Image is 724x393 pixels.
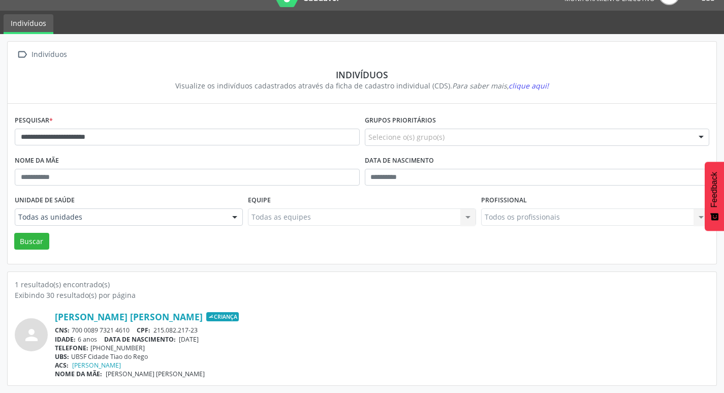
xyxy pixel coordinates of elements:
span: [PERSON_NAME] [PERSON_NAME] [106,370,205,378]
span: [DATE] [179,335,199,344]
span: Criança [206,312,239,321]
i: person [22,326,41,344]
button: Feedback - Mostrar pesquisa [705,162,724,231]
div: Exibindo 30 resultado(s) por página [15,290,709,300]
div: 1 resultado(s) encontrado(s) [15,279,709,290]
span: Todas as unidades [18,212,222,222]
span: CNS: [55,326,70,335]
i: Para saber mais, [452,81,549,90]
label: Profissional [481,193,527,208]
div: Indivíduos [29,47,69,62]
span: 215.082.217-23 [153,326,198,335]
span: ACS: [55,361,69,370]
label: Equipe [248,193,271,208]
div: UBSF Cidade Tiao do Rego [55,352,709,361]
div: Visualize os indivíduos cadastrados através da ficha de cadastro individual (CDS). [22,80,702,91]
span: DATA DE NASCIMENTO: [104,335,176,344]
a: [PERSON_NAME] [PERSON_NAME] [55,311,203,322]
div: 6 anos [55,335,709,344]
a: [PERSON_NAME] [72,361,121,370]
label: Pesquisar [15,113,53,129]
span: UBS: [55,352,69,361]
span: Selecione o(s) grupo(s) [368,132,445,142]
a:  Indivíduos [15,47,69,62]
span: CPF: [137,326,150,335]
i:  [15,47,29,62]
div: 700 0089 7321 4610 [55,326,709,335]
span: NOME DA MÃE: [55,370,102,378]
a: Indivíduos [4,14,53,34]
label: Data de nascimento [365,153,434,169]
span: Feedback [710,172,719,207]
span: TELEFONE: [55,344,88,352]
label: Grupos prioritários [365,113,436,129]
span: IDADE: [55,335,76,344]
label: Nome da mãe [15,153,59,169]
label: Unidade de saúde [15,193,75,208]
div: [PHONE_NUMBER] [55,344,709,352]
span: clique aqui! [509,81,549,90]
button: Buscar [14,233,49,250]
div: Indivíduos [22,69,702,80]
